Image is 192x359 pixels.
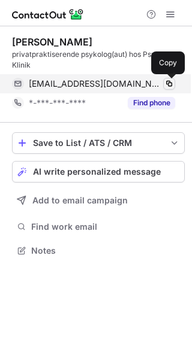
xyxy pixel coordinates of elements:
[12,36,92,48] div: [PERSON_NAME]
[33,167,161,177] span: AI write personalized message
[12,242,185,259] button: Notes
[29,78,162,89] span: [EMAIL_ADDRESS][DOMAIN_NAME]
[31,245,180,256] span: Notes
[33,138,164,148] div: Save to List / ATS / CRM
[12,7,84,22] img: ContactOut v5.3.10
[12,49,185,71] div: privatpraktiserende psykolog(aut) hos Psykologisk Klinik
[32,196,128,205] span: Add to email campaign
[12,218,185,235] button: Find work email
[128,97,175,109] button: Reveal Button
[12,190,185,211] button: Add to email campaign
[12,161,185,182] button: AI write personalized message
[12,132,185,154] button: save-profile-one-click
[31,221,180,232] span: Find work email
